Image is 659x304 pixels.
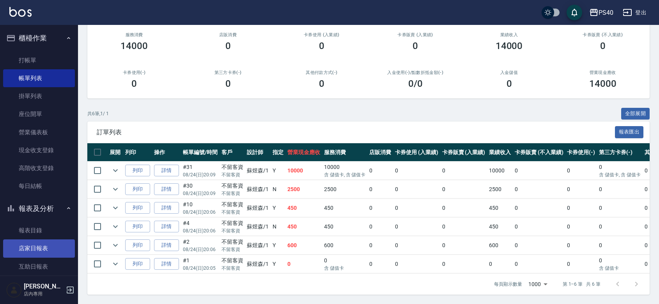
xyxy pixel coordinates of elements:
[565,199,597,217] td: 0
[393,199,440,217] td: 0
[154,165,179,177] a: 詳情
[367,180,393,199] td: 0
[154,258,179,270] a: 詳情
[221,227,243,234] p: 不留客資
[563,281,601,288] p: 第 1–6 筆 共 6 筆
[322,162,368,180] td: 10000
[97,70,172,75] h2: 卡券使用(-)
[271,199,285,217] td: Y
[271,180,285,199] td: N
[471,32,546,37] h2: 業績收入
[154,202,179,214] a: 詳情
[181,236,220,255] td: #2
[110,221,121,232] button: expand row
[110,165,121,176] button: expand row
[494,281,522,288] p: 每頁顯示數量
[599,171,641,178] p: 含 儲值卡, 含 儲值卡
[586,5,616,21] button: PS40
[513,255,565,273] td: 0
[440,255,487,273] td: 0
[154,183,179,195] a: 詳情
[597,255,643,273] td: 0
[221,219,243,227] div: 不留客資
[378,32,453,37] h2: 卡券販賣 (入業績)
[3,239,75,257] a: 店家日報表
[408,78,423,89] h3: 0 /0
[565,32,640,37] h2: 卡券販賣 (不入業績)
[221,209,243,216] p: 不留客資
[597,199,643,217] td: 0
[24,290,64,297] p: 店內專用
[123,143,152,162] th: 列印
[600,40,606,51] h3: 0
[513,180,565,199] td: 0
[597,236,643,255] td: 0
[97,32,172,37] h3: 服務消費
[599,8,613,18] div: PS40
[597,143,643,162] th: 第三方卡券(-)
[487,162,513,180] td: 10000
[110,258,121,270] button: expand row
[183,190,218,197] p: 08/24 (日) 20:09
[487,255,513,273] td: 0
[322,236,368,255] td: 600
[225,78,231,89] h3: 0
[3,51,75,69] a: 打帳單
[97,128,615,136] span: 訂單列表
[324,265,366,272] p: 含 儲值卡
[322,180,368,199] td: 2500
[154,239,179,251] a: 詳情
[525,274,550,295] div: 1000
[378,70,453,75] h2: 入金使用(-) /點數折抵金額(-)
[322,143,368,162] th: 服務消費
[620,5,650,20] button: 登出
[110,202,121,214] button: expand row
[565,70,640,75] h2: 營業現金應收
[271,162,285,180] td: Y
[3,87,75,105] a: 掛單列表
[440,180,487,199] td: 0
[367,218,393,236] td: 0
[285,236,322,255] td: 600
[513,199,565,217] td: 0
[245,236,271,255] td: 蘇煜森 /1
[565,255,597,273] td: 0
[597,162,643,180] td: 0
[221,163,243,171] div: 不留客資
[367,255,393,273] td: 0
[393,143,440,162] th: 卡券使用 (入業績)
[110,183,121,195] button: expand row
[3,177,75,195] a: 每日結帳
[181,218,220,236] td: #4
[487,236,513,255] td: 600
[367,199,393,217] td: 0
[221,182,243,190] div: 不留客資
[393,236,440,255] td: 0
[181,143,220,162] th: 帳單編號/時間
[221,200,243,209] div: 不留客資
[271,255,285,273] td: Y
[565,236,597,255] td: 0
[487,218,513,236] td: 450
[507,78,512,89] h3: 0
[183,171,218,178] p: 08/24 (日) 20:09
[3,258,75,276] a: 互助日報表
[393,180,440,199] td: 0
[367,236,393,255] td: 0
[487,143,513,162] th: 業績收入
[319,78,324,89] h3: 0
[487,180,513,199] td: 2500
[245,199,271,217] td: 蘇煜森 /1
[225,40,231,51] h3: 0
[24,283,64,290] h5: [PERSON_NAME]
[271,218,285,236] td: N
[322,218,368,236] td: 450
[322,199,368,217] td: 450
[565,162,597,180] td: 0
[285,180,322,199] td: 2500
[181,199,220,217] td: #10
[131,78,137,89] h3: 0
[221,265,243,272] p: 不留客資
[3,276,75,293] a: 互助排行榜
[221,246,243,253] p: 不留客資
